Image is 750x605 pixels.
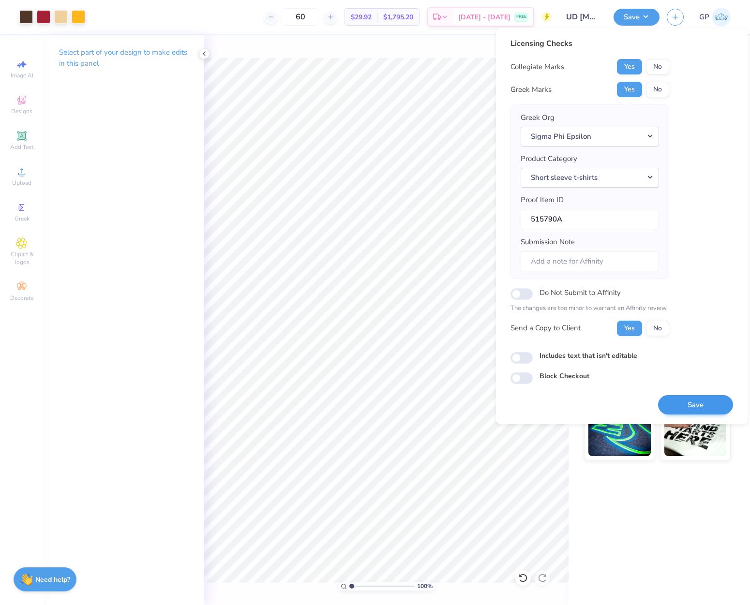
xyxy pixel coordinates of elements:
input: Untitled Design [559,7,606,27]
img: Germaine Penalosa [712,8,731,27]
label: Proof Item ID [521,194,564,206]
label: Product Category [521,153,577,164]
strong: Need help? [35,575,70,584]
input: – – [282,8,319,26]
div: Collegiate Marks [510,61,564,73]
span: $1,795.20 [383,12,413,22]
button: No [646,321,669,336]
span: GP [699,12,709,23]
div: Send a Copy to Client [510,323,581,334]
p: Select part of your design to make edits in this panel [59,47,189,69]
p: The changes are too minor to warrant an Affinity review. [510,304,669,313]
div: Licensing Checks [510,38,669,49]
span: Greek [15,215,30,222]
span: Decorate [10,294,33,302]
button: Save [658,395,733,415]
span: Designs [11,107,32,115]
button: No [646,59,669,74]
span: Add Text [10,143,33,151]
button: No [646,82,669,97]
button: Yes [617,59,642,74]
button: Yes [617,82,642,97]
button: Save [614,9,660,26]
img: Glow in the Dark Ink [588,408,651,456]
span: $29.92 [351,12,372,22]
label: Do Not Submit to Affinity [540,286,621,299]
label: Block Checkout [540,371,589,381]
span: Clipart & logos [5,251,39,266]
img: Water based Ink [664,408,727,456]
span: Image AI [11,72,33,79]
label: Submission Note [521,236,575,248]
div: Greek Marks [510,84,552,95]
input: Add a note for Affinity [521,251,659,272]
button: Sigma Phi Epsilon [521,127,659,147]
label: Greek Org [521,112,555,123]
span: FREE [516,14,526,20]
button: Short sleeve t-shirts [521,168,659,188]
span: 100 % [417,582,433,590]
span: Upload [12,179,31,187]
a: GP [699,8,731,27]
button: Yes [617,321,642,336]
label: Includes text that isn't editable [540,351,637,361]
span: [DATE] - [DATE] [458,12,510,22]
